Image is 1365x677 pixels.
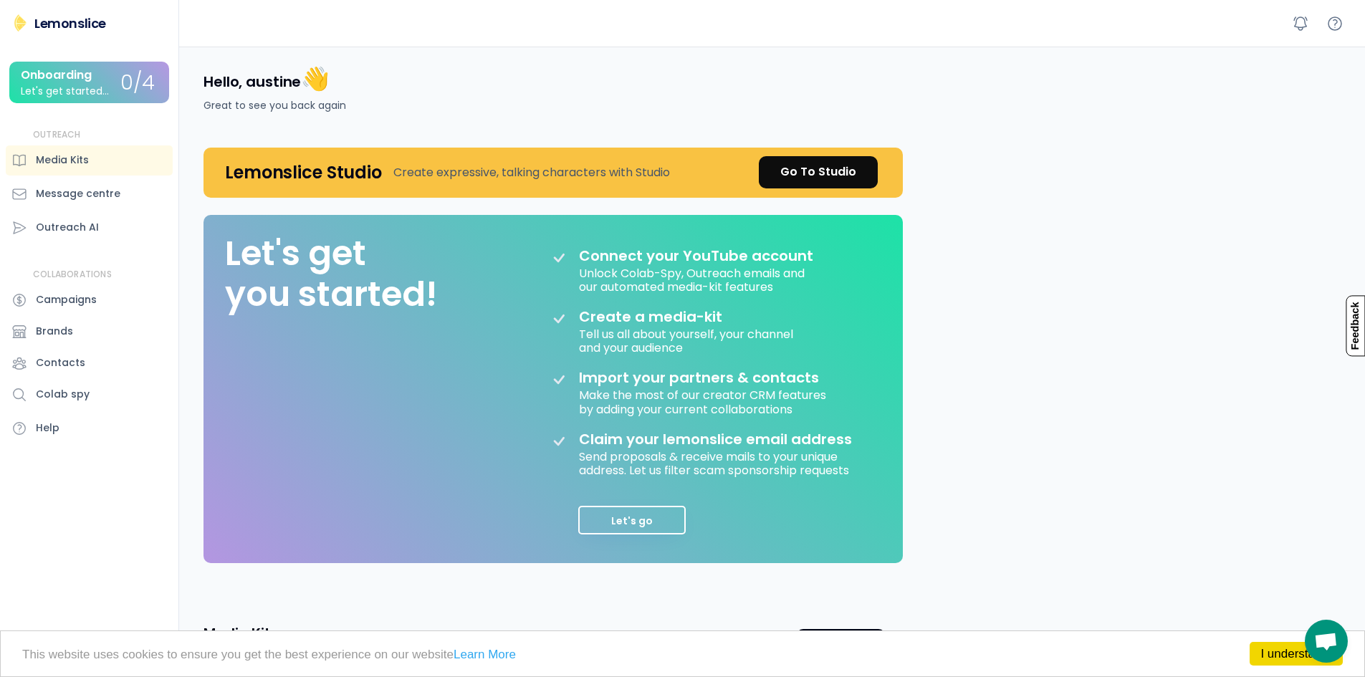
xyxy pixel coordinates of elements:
[796,629,886,655] button: Add media kit
[579,264,808,294] div: Unlock Colab-Spy, Outreach emails and our automated media-kit features
[33,269,112,281] div: COLLABORATIONS
[301,62,330,95] font: 👋
[36,186,120,201] div: Message centre
[780,163,856,181] div: Go To Studio
[759,156,878,188] a: Go To Studio
[579,369,819,386] div: Import your partners & contacts
[36,292,97,307] div: Campaigns
[36,387,90,402] div: Colab spy
[579,386,829,416] div: Make the most of our creator CRM features by adding your current collaborations
[34,14,106,32] div: Lemonslice
[120,72,155,95] div: 0/4
[33,129,81,141] div: OUTREACH
[225,233,437,315] div: Let's get you started!
[579,247,813,264] div: Connect your YouTube account
[11,14,29,32] img: Lemonslice
[22,648,1343,661] p: This website uses cookies to ensure you get the best experience on our website
[203,98,346,113] div: Great to see you back again
[21,86,109,97] div: Let's get started...
[225,161,382,183] h4: Lemonslice Studio
[36,324,73,339] div: Brands
[21,69,92,82] div: Onboarding
[1305,620,1348,663] div: Open chat
[579,448,866,477] div: Send proposals & receive mails to your unique address. Let us filter scam sponsorship requests
[36,355,85,370] div: Contacts
[579,325,796,355] div: Tell us all about yourself, your channel and your audience
[393,164,670,181] div: Create expressive, talking characters with Studio
[36,153,89,168] div: Media Kits
[579,308,758,325] div: Create a media-kit
[203,623,279,643] h3: Media Kits
[36,220,99,235] div: Outreach AI
[578,506,686,534] button: Let's go
[36,421,59,436] div: Help
[454,648,516,661] a: Learn More
[579,431,852,448] div: Claim your lemonslice email address
[203,64,330,94] h4: Hello, austine
[1250,642,1343,666] a: I understand!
